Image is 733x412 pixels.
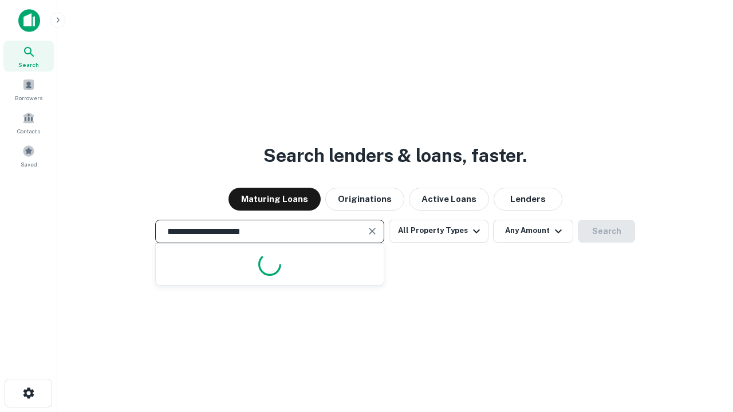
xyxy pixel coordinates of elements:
[3,140,54,171] a: Saved
[17,126,40,136] span: Contacts
[389,220,488,243] button: All Property Types
[21,160,37,169] span: Saved
[3,107,54,138] a: Contacts
[18,9,40,32] img: capitalize-icon.png
[18,60,39,69] span: Search
[493,220,573,243] button: Any Amount
[15,93,42,102] span: Borrowers
[409,188,489,211] button: Active Loans
[364,223,380,239] button: Clear
[325,188,404,211] button: Originations
[676,320,733,375] iframe: Chat Widget
[263,142,527,169] h3: Search lenders & loans, faster.
[494,188,562,211] button: Lenders
[3,41,54,72] a: Search
[3,74,54,105] a: Borrowers
[228,188,321,211] button: Maturing Loans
